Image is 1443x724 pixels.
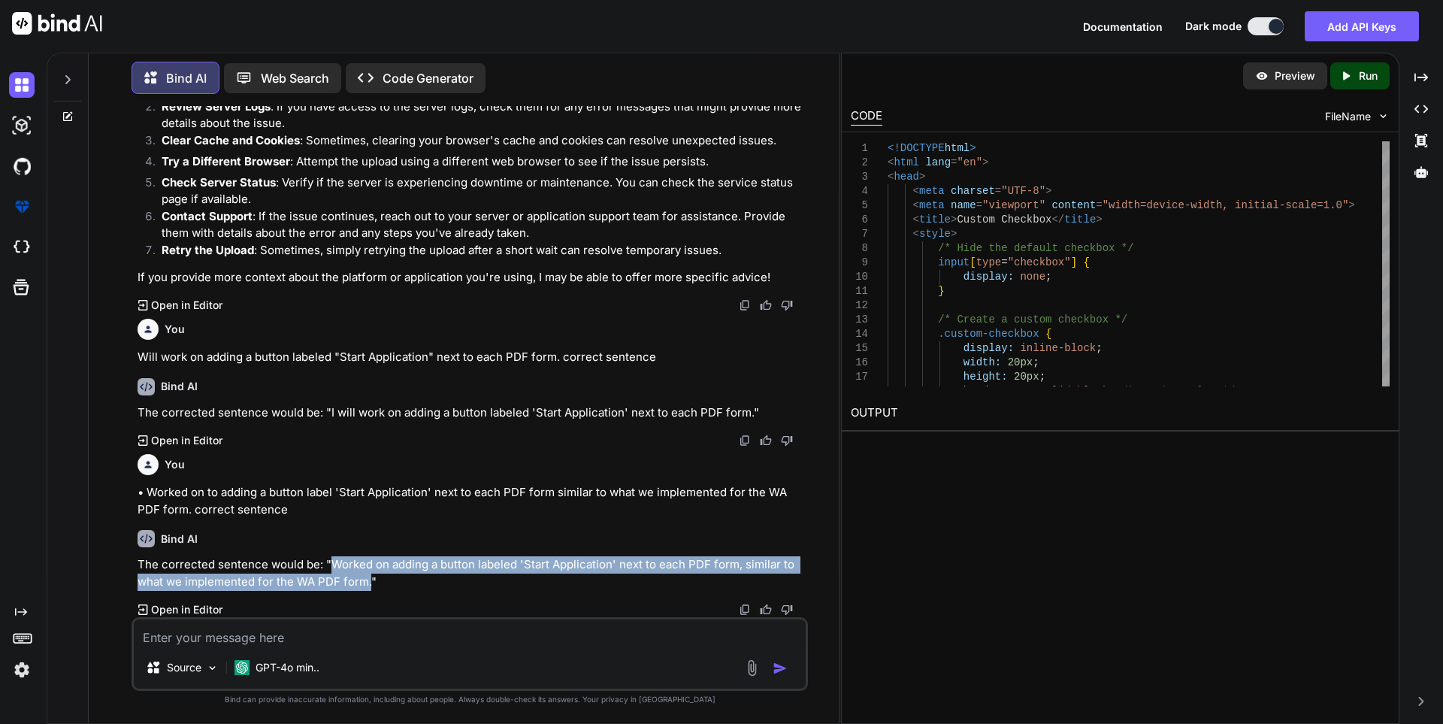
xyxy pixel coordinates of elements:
[1185,19,1242,34] span: Dark mode
[256,660,319,675] p: GPT-4o min..
[888,142,945,154] span: <!DOCTYPE
[162,153,805,171] p: : Attempt the upload using a different web browser to see if the issue persists.
[1377,110,1390,123] img: chevron down
[1070,256,1076,268] span: ]
[851,156,868,170] div: 2
[938,285,944,297] span: }
[938,256,970,268] span: input
[1039,385,1070,397] span: solid
[234,660,250,675] img: GPT-4o mini
[888,156,894,168] span: <
[851,108,882,126] div: CODE
[912,185,918,197] span: <
[994,185,1000,197] span: =
[951,199,976,211] span: name
[151,298,222,313] p: Open in Editor
[261,69,329,87] p: Web Search
[162,243,254,257] strong: Retry the Upload
[1007,356,1033,368] span: 20px
[162,209,253,223] strong: Contact Support
[1102,199,1348,211] span: "width=device-width, initial-scale=1.0"
[1014,371,1039,383] span: 20px
[1083,256,1089,268] span: {
[9,235,35,260] img: cloudideIcon
[951,228,957,240] span: >
[970,142,976,154] span: >
[383,69,473,87] p: Code Generator
[162,242,805,259] p: : Sometimes, simply retrying the upload after a short wait can resolve temporary issues.
[919,228,951,240] span: style
[1007,256,1070,268] span: "checkbox"
[951,214,957,226] span: >
[851,170,868,184] div: 3
[1045,271,1051,283] span: ;
[894,171,919,183] span: head
[9,72,35,98] img: darkChat
[1014,385,1033,397] span: 2px
[925,156,951,168] span: lang
[851,356,868,370] div: 16
[1275,68,1315,83] p: Preview
[982,156,988,168] span: >
[12,12,102,35] img: Bind AI
[919,171,925,183] span: >
[1020,271,1045,283] span: none
[162,175,276,189] strong: Check Server Status
[1305,11,1419,41] button: Add API Keys
[970,256,976,268] span: [
[888,171,894,183] span: <
[166,69,207,87] p: Bind AI
[1109,385,1115,397] span: ;
[851,370,868,384] div: 17
[760,604,772,616] img: like
[9,657,35,683] img: settings
[1359,68,1378,83] p: Run
[167,660,201,675] p: Source
[162,174,805,208] p: : Verify if the server is experiencing downtime or maintenance. You can check the service status ...
[982,199,1045,211] span: "viewport"
[851,141,868,156] div: 1
[951,185,995,197] span: charset
[963,356,1000,368] span: width:
[206,662,219,674] img: Pick Models
[1348,199,1354,211] span: >
[1001,185,1045,197] span: "UTF-8"
[957,214,1051,226] span: Custom Checkbox
[1001,256,1007,268] span: =
[781,604,793,616] img: dislike
[851,327,868,341] div: 14
[851,184,868,198] div: 4
[1020,342,1096,354] span: inline-block
[138,349,805,366] p: Will work on adding a button labeled "Start Application" next to each PDF form. correct sentence
[9,153,35,179] img: githubDark
[1255,69,1269,83] img: preview
[781,299,793,311] img: dislike
[912,228,918,240] span: <
[919,214,951,226] span: title
[162,132,805,150] p: : Sometimes, clearing your browser's cache and cookies can resolve unexpected issues.
[138,404,805,422] p: The corrected sentence would be: "I will work on adding a button labeled 'Start Application' next...
[739,435,751,447] img: copy
[138,484,805,518] p: • Worked on to adding a button label 'Start Application' next to each PDF form similar to what we...
[9,113,35,138] img: darkAi-studio
[9,194,35,220] img: premium
[851,213,868,227] div: 6
[851,313,868,327] div: 13
[963,342,1013,354] span: display:
[976,256,1001,268] span: type
[957,156,982,168] span: "en"
[138,269,805,286] p: If you provide more context about the platform or application you're using, I may be able to offe...
[1096,199,1102,211] span: =
[1033,356,1039,368] span: ;
[162,99,271,114] strong: Review Server Logs
[851,198,868,213] div: 5
[894,156,919,168] span: html
[743,659,761,677] img: attachment
[938,328,1039,340] span: .custom-checkbox
[161,532,198,547] h6: Bind AI
[781,435,793,447] img: dislike
[919,199,945,211] span: meta
[1325,109,1371,124] span: FileName
[162,154,290,168] strong: Try a Different Browser
[1064,214,1096,226] span: title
